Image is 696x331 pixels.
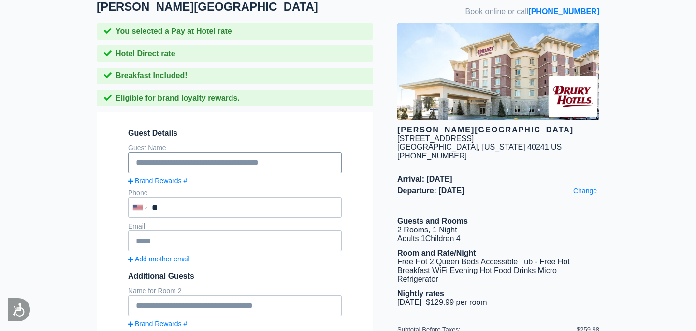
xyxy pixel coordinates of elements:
[97,68,373,84] div: Breakfast Included!
[397,175,599,184] span: Arrival: [DATE]
[397,187,599,195] span: Departure: [DATE]
[425,234,461,243] span: Children 4
[128,129,342,138] span: Guest Details
[128,177,342,185] a: Brand Rewards #
[128,189,147,197] label: Phone
[397,298,487,306] span: [DATE] $129.99 per room
[397,289,444,298] b: Nightly rates
[551,143,562,151] span: US
[97,23,373,40] div: You selected a Pay at Hotel rate
[397,126,599,134] div: [PERSON_NAME][GEOGRAPHIC_DATA]
[571,185,599,197] a: Change
[397,134,474,143] div: [STREET_ADDRESS]
[97,45,373,62] div: Hotel Direct rate
[128,320,342,328] a: Brand Rewards #
[128,222,145,230] label: Email
[397,143,480,151] span: [GEOGRAPHIC_DATA],
[528,7,599,15] a: [PHONE_NUMBER]
[128,287,181,295] label: Name for Room 2
[128,144,166,152] label: Guest Name
[397,258,599,284] li: Free Hot 2 Queen Beds Accessible Tub - Free Hot Breakfast WiFi Evening Hot Food Drinks Micro Refr...
[397,226,599,234] li: 2 Rooms, 1 Night
[397,23,599,120] img: hotel image
[97,90,373,106] div: Eligible for brand loyalty rewards.
[527,143,549,151] span: 40241
[397,249,476,257] b: Room and Rate/Night
[465,7,599,16] span: Book online or call
[549,76,597,117] img: Brand logo for Drury Inn & Suites Louisville North
[128,272,342,281] div: Additional Guests
[128,255,342,263] a: Add another email
[482,143,525,151] span: [US_STATE]
[397,217,468,225] b: Guests and Rooms
[397,234,599,243] li: Adults 1
[129,198,149,217] div: United States: +1
[397,152,599,160] div: [PHONE_NUMBER]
